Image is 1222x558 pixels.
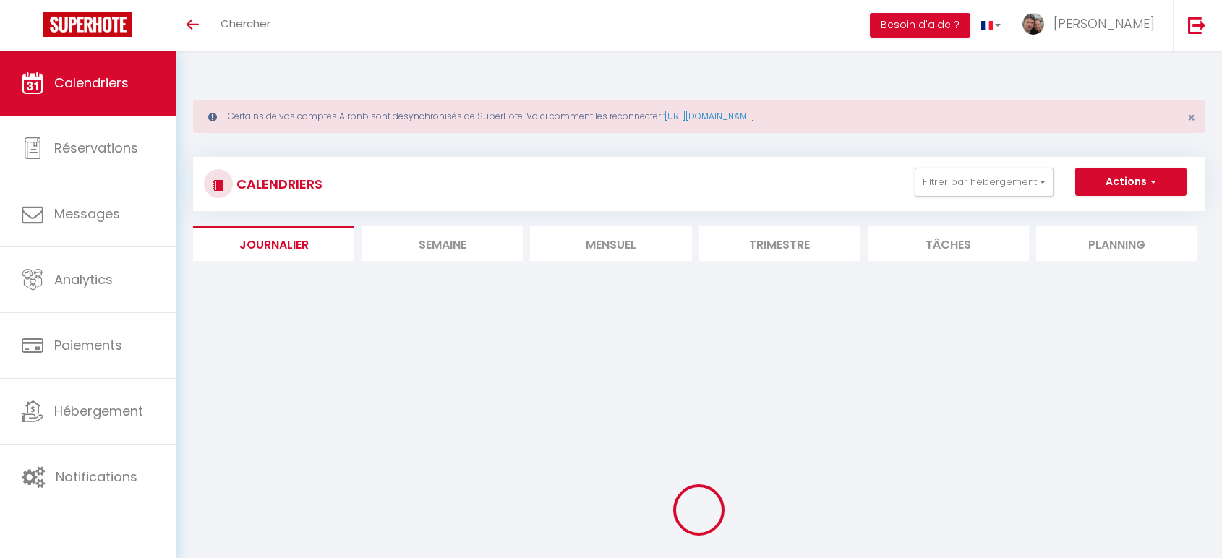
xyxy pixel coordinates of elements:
[1187,108,1195,126] span: ×
[915,168,1054,197] button: Filtrer par hébergement
[362,226,523,261] li: Semaine
[54,74,129,92] span: Calendriers
[868,226,1029,261] li: Tâches
[699,226,860,261] li: Trimestre
[1022,13,1044,35] img: ...
[1188,16,1206,34] img: logout
[1054,14,1155,33] span: [PERSON_NAME]
[870,13,970,38] button: Besoin d'aide ?
[1187,111,1195,124] button: Close
[233,168,322,200] h3: CALENDRIERS
[54,402,143,420] span: Hébergement
[43,12,132,37] img: Super Booking
[56,468,137,486] span: Notifications
[1036,226,1197,261] li: Planning
[193,226,354,261] li: Journalier
[193,100,1205,133] div: Certains de vos comptes Airbnb sont désynchronisés de SuperHote. Voici comment les reconnecter :
[221,16,270,31] span: Chercher
[1075,168,1187,197] button: Actions
[54,270,113,288] span: Analytics
[665,110,754,122] a: [URL][DOMAIN_NAME]
[54,336,122,354] span: Paiements
[54,139,138,157] span: Réservations
[530,226,691,261] li: Mensuel
[54,205,120,223] span: Messages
